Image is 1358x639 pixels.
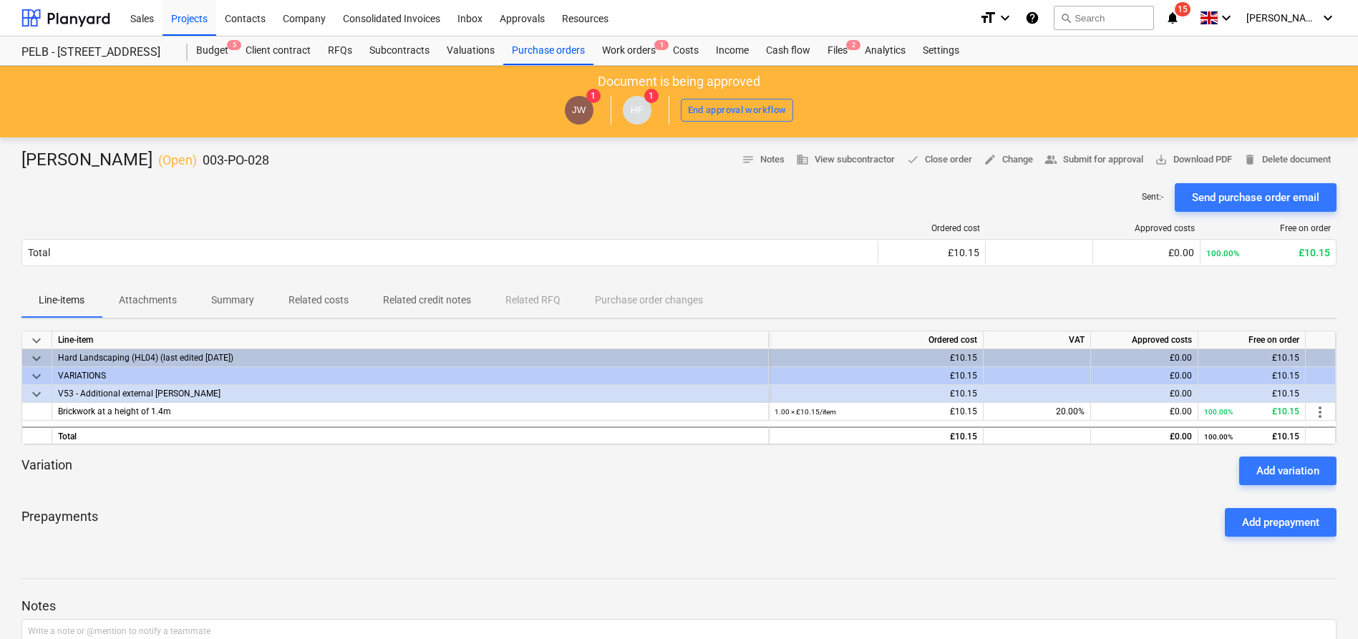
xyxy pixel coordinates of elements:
div: Files [819,36,856,65]
span: Close order [906,152,972,168]
a: RFQs [319,36,361,65]
div: £0.00 [1097,349,1192,367]
small: 100.00% [1204,433,1233,441]
p: Related costs [288,293,349,308]
button: Search [1054,6,1154,30]
i: keyboard_arrow_down [996,9,1014,26]
div: V53 - Additional external walling [58,385,762,402]
div: £10.15 [1204,367,1299,385]
a: Work orders1 [593,36,664,65]
a: Settings [914,36,968,65]
button: Notes [736,149,790,171]
div: £0.00 [1099,247,1194,258]
span: 1 [586,89,601,103]
div: £10.15 [775,428,977,446]
small: 1.00 × £10.15 / item [775,408,836,416]
div: VAT [984,331,1091,349]
span: keyboard_arrow_down [28,332,45,349]
span: Brickwork at a height of 1.4m [58,406,171,416]
div: £0.00 [1097,385,1192,403]
span: Notes [742,152,785,168]
a: Analytics [856,36,914,65]
div: £10.15 [1204,385,1299,403]
span: JW [572,104,586,115]
a: Files2 [819,36,856,65]
div: £0.00 [1097,367,1192,385]
div: £10.15 [775,349,977,367]
div: Add variation [1256,462,1319,480]
button: End approval workflow [681,99,794,122]
p: Sent : - [1142,191,1163,203]
div: £10.15 [1204,349,1299,367]
div: PELB - [STREET_ADDRESS] [21,45,170,60]
p: Document is being approved [598,73,760,90]
span: keyboard_arrow_down [28,386,45,403]
div: Ordered cost [769,331,984,349]
div: £10.15 [775,367,977,385]
div: Approved costs [1099,223,1195,233]
p: ( Open ) [158,152,197,169]
a: Budget5 [188,36,237,65]
span: more_vert [1311,404,1329,421]
div: £10.15 [1206,247,1330,258]
span: 2 [846,40,860,50]
div: Line-item [52,331,769,349]
span: [PERSON_NAME] [1246,12,1318,24]
a: Valuations [438,36,503,65]
p: Related credit notes [383,293,471,308]
i: Knowledge base [1025,9,1039,26]
p: 003-PO-028 [203,152,269,169]
i: format_size [979,9,996,26]
div: £0.00 [1097,403,1192,421]
span: notes [742,153,755,166]
button: View subcontractor [790,149,901,171]
button: Add variation [1239,457,1337,485]
span: 5 [227,40,241,50]
button: Submit for approval [1039,149,1149,171]
small: 100.00% [1206,248,1240,258]
div: Send purchase order email [1192,188,1319,207]
span: business [796,153,809,166]
div: £10.15 [775,385,977,403]
button: Add prepayment [1225,508,1337,537]
a: Client contract [237,36,319,65]
a: Income [707,36,757,65]
button: Send purchase order email [1175,183,1337,212]
div: Free on order [1198,331,1306,349]
div: Jasmin Westcarr [565,96,593,125]
div: Total [28,247,50,258]
a: Costs [664,36,707,65]
button: Download PDF [1149,149,1238,171]
div: Total [52,426,769,444]
div: £10.15 [1204,428,1299,446]
div: £10.15 [1204,403,1299,421]
div: Ordered cost [884,223,980,233]
div: Work orders [593,36,664,65]
small: 100.00% [1204,408,1233,416]
span: search [1060,12,1072,24]
span: 15 [1175,2,1190,16]
span: keyboard_arrow_down [28,350,45,367]
p: Prepayments [21,508,98,537]
div: 20.00% [984,403,1091,421]
a: Purchase orders [503,36,593,65]
span: 1 [644,89,659,103]
div: Hard Landscaping (HL04) (last edited 04 Sep 2025) [58,349,762,366]
div: Budget [188,36,237,65]
i: keyboard_arrow_down [1319,9,1337,26]
span: Delete document [1243,152,1331,168]
a: Cash flow [757,36,819,65]
p: Summary [211,293,254,308]
span: keyboard_arrow_down [28,368,45,385]
div: £0.00 [1097,428,1192,446]
span: View subcontractor [796,152,895,168]
div: [PERSON_NAME] [21,149,269,172]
